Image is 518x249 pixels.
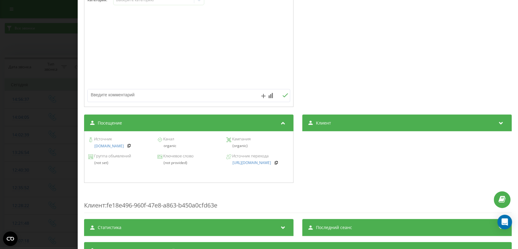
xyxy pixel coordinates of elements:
span: Ключевое слово [162,153,194,159]
div: (not set) [88,161,151,165]
div: organic [157,144,220,148]
span: Клиент [84,201,105,209]
span: Статистика [98,224,121,230]
span: Группа объявлений [93,153,131,159]
span: Источник [93,136,112,142]
button: Open CMP widget [3,231,18,246]
span: Источник перехода [231,153,269,159]
div: Open Intercom Messenger [497,215,512,229]
span: Клиент [316,120,331,126]
div: (organic) [226,144,289,148]
span: Последний сеанс [316,224,352,230]
span: Посещение [98,120,122,126]
div: : fe18e496-960f-47e8-a863-b450a0cfd63e [84,189,512,213]
span: Канал [162,136,174,142]
a: [URL][DOMAIN_NAME] [232,161,271,165]
a: [DOMAIN_NAME] [94,144,124,148]
span: Кампания [231,136,251,142]
div: (not provided) [157,161,220,165]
